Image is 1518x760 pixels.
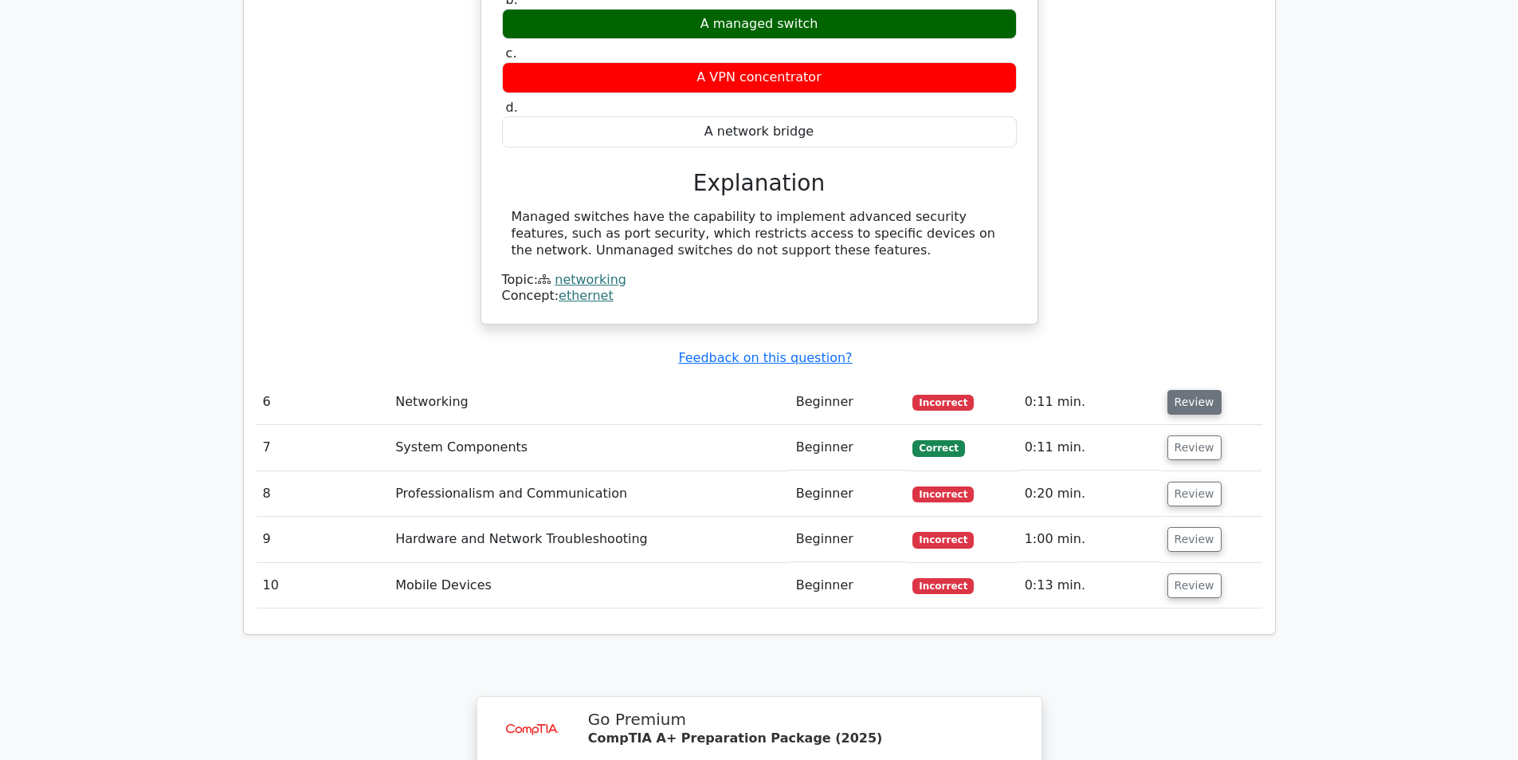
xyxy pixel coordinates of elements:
[512,170,1007,197] h3: Explanation
[1018,471,1161,517] td: 0:20 min.
[506,45,517,61] span: c.
[257,517,390,562] td: 9
[502,288,1017,305] div: Concept:
[389,425,790,471] td: System Components
[1167,390,1222,415] button: Review
[912,440,964,456] span: Correct
[389,563,790,608] td: Mobile Devices
[502,9,1017,40] div: A managed switch
[506,100,518,115] span: d.
[1167,573,1222,598] button: Review
[389,517,790,562] td: Hardware and Network Troubleshooting
[389,380,790,425] td: Networking
[502,272,1017,289] div: Topic:
[389,471,790,517] td: Professionalism and Communication
[790,563,907,608] td: Beginner
[512,209,1007,258] div: Managed switches have the capability to implement advanced security features, such as port securi...
[790,517,907,562] td: Beginner
[257,425,390,471] td: 7
[559,288,614,303] a: ethernet
[790,425,907,471] td: Beginner
[790,471,907,517] td: Beginner
[790,380,907,425] td: Beginner
[1167,527,1222,552] button: Review
[1167,435,1222,460] button: Review
[912,486,974,502] span: Incorrect
[912,578,974,594] span: Incorrect
[1018,563,1161,608] td: 0:13 min.
[912,395,974,411] span: Incorrect
[1018,517,1161,562] td: 1:00 min.
[502,62,1017,93] div: A VPN concentrator
[912,532,974,548] span: Incorrect
[555,272,626,287] a: networking
[678,350,852,365] a: Feedback on this question?
[1167,482,1222,506] button: Review
[1018,425,1161,471] td: 0:11 min.
[257,563,390,608] td: 10
[257,471,390,517] td: 8
[257,380,390,425] td: 6
[1018,380,1161,425] td: 0:11 min.
[502,116,1017,148] div: A network bridge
